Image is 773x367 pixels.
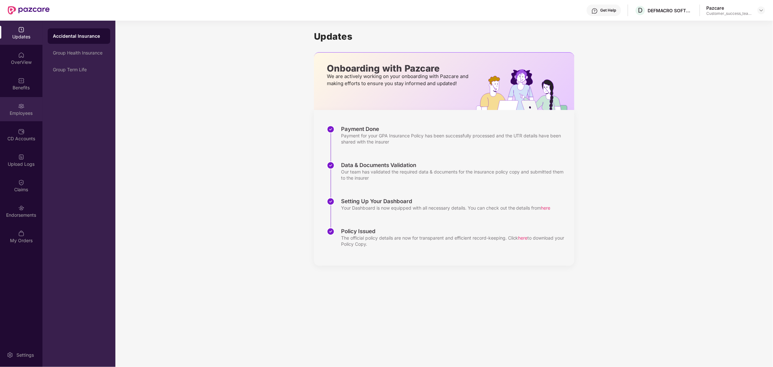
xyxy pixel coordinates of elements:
img: svg+xml;base64,PHN2ZyBpZD0iU3RlcC1Eb25lLTMyeDMyIiB4bWxucz0iaHR0cDovL3d3dy53My5vcmcvMjAwMC9zdmciIH... [327,162,335,169]
img: svg+xml;base64,PHN2ZyBpZD0iRW5kb3JzZW1lbnRzIiB4bWxucz0iaHR0cDovL3d3dy53My5vcmcvMjAwMC9zdmciIHdpZH... [18,205,24,211]
div: Our team has validated the required data & documents for the insurance policy copy and submitted ... [341,169,568,181]
div: Group Health Insurance [53,50,105,55]
img: hrOnboarding [476,69,574,110]
img: svg+xml;base64,PHN2ZyBpZD0iTXlfT3JkZXJzIiBkYXRhLW5hbWU9Ik15IE9yZGVycyIgeG1sbnM9Imh0dHA6Ly93d3cudz... [18,230,24,237]
p: We are actively working on your onboarding with Pazcare and making efforts to ensure you stay inf... [327,73,470,87]
img: svg+xml;base64,PHN2ZyBpZD0iU3RlcC1Eb25lLTMyeDMyIiB4bWxucz0iaHR0cDovL3d3dy53My5vcmcvMjAwMC9zdmciIH... [327,198,335,205]
img: svg+xml;base64,PHN2ZyBpZD0iVXBsb2FkX0xvZ3MiIGRhdGEtbmFtZT0iVXBsb2FkIExvZ3MiIHhtbG5zPSJodHRwOi8vd3... [18,154,24,160]
p: Onboarding with Pazcare [327,65,470,71]
img: svg+xml;base64,PHN2ZyBpZD0iU2V0dGluZy0yMHgyMCIgeG1sbnM9Imh0dHA6Ly93d3cudzMub3JnLzIwMDAvc3ZnIiB3aW... [7,352,13,358]
div: Your Dashboard is now equipped with all necessary details. You can check out the details from [341,205,551,211]
div: Group Term Life [53,67,105,72]
img: svg+xml;base64,PHN2ZyBpZD0iRHJvcGRvd24tMzJ4MzIiIHhtbG5zPSJodHRwOi8vd3d3LnczLm9yZy8yMDAwL3N2ZyIgd2... [759,8,764,13]
img: svg+xml;base64,PHN2ZyBpZD0iU3RlcC1Eb25lLTMyeDMyIiB4bWxucz0iaHR0cDovL3d3dy53My5vcmcvMjAwMC9zdmciIH... [327,228,335,235]
div: Data & Documents Validation [341,162,568,169]
div: Settings [15,352,36,358]
img: svg+xml;base64,PHN2ZyBpZD0iQ2xhaW0iIHhtbG5zPSJodHRwOi8vd3d3LnczLm9yZy8yMDAwL3N2ZyIgd2lkdGg9IjIwIi... [18,179,24,186]
div: Payment Done [341,125,568,133]
img: svg+xml;base64,PHN2ZyBpZD0iQ0RfQWNjb3VudHMiIGRhdGEtbmFtZT0iQ0QgQWNjb3VudHMiIHhtbG5zPSJodHRwOi8vd3... [18,128,24,135]
div: Setting Up Your Dashboard [341,198,551,205]
div: The official policy details are now for transparent and efficient record-keeping. Click to downlo... [341,235,568,247]
span: here [518,235,528,241]
h1: Updates [314,31,574,42]
div: Accidental Insurance [53,33,105,39]
span: here [541,205,551,211]
img: svg+xml;base64,PHN2ZyBpZD0iRW1wbG95ZWVzIiB4bWxucz0iaHR0cDovL3d3dy53My5vcmcvMjAwMC9zdmciIHdpZHRoPS... [18,103,24,109]
div: DEFMACRO SOFTWARE PRIVATE LIMITED [648,7,693,14]
img: svg+xml;base64,PHN2ZyBpZD0iSG9tZSIgeG1sbnM9Imh0dHA6Ly93d3cudzMub3JnLzIwMDAvc3ZnIiB3aWR0aD0iMjAiIG... [18,52,24,58]
img: svg+xml;base64,PHN2ZyBpZD0iSGVscC0zMngzMiIgeG1sbnM9Imh0dHA6Ly93d3cudzMub3JnLzIwMDAvc3ZnIiB3aWR0aD... [592,8,598,14]
div: Customer_success_team_lead [707,11,752,16]
img: svg+xml;base64,PHN2ZyBpZD0iQmVuZWZpdHMiIHhtbG5zPSJodHRwOi8vd3d3LnczLm9yZy8yMDAwL3N2ZyIgd2lkdGg9Ij... [18,77,24,84]
div: Get Help [601,8,616,13]
span: D [638,6,643,14]
img: New Pazcare Logo [8,6,50,15]
div: Payment for your GPA Insurance Policy has been successfully processed and the UTR details have be... [341,133,568,145]
div: Policy Issued [341,228,568,235]
img: svg+xml;base64,PHN2ZyBpZD0iVXBkYXRlZCIgeG1sbnM9Imh0dHA6Ly93d3cudzMub3JnLzIwMDAvc3ZnIiB3aWR0aD0iMj... [18,26,24,33]
img: svg+xml;base64,PHN2ZyBpZD0iU3RlcC1Eb25lLTMyeDMyIiB4bWxucz0iaHR0cDovL3d3dy53My5vcmcvMjAwMC9zdmciIH... [327,125,335,133]
div: Pazcare [707,5,752,11]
